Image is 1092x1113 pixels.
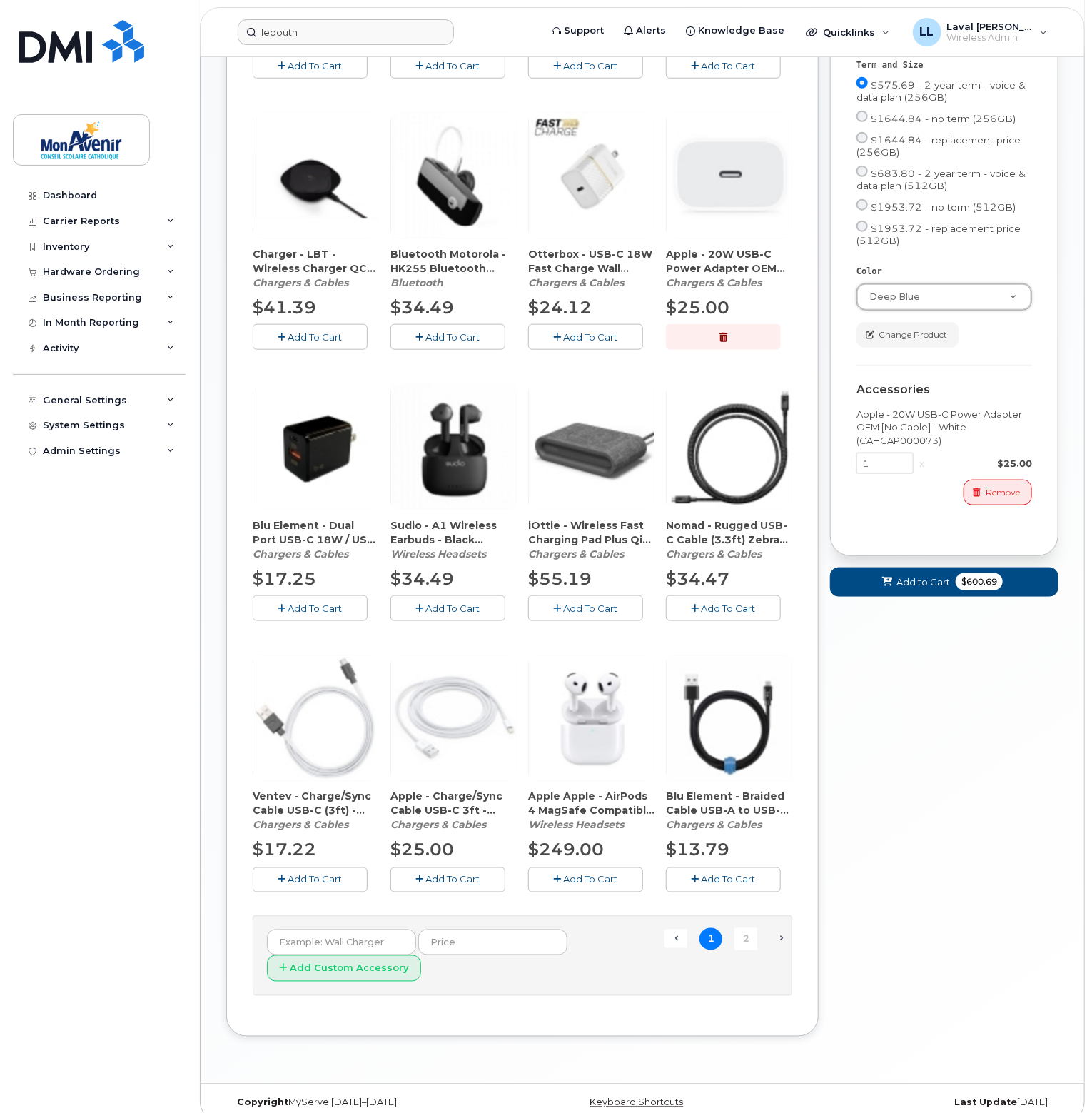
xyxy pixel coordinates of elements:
img: accessory36513.JPG [529,655,654,781]
img: accessory36654.JPG [391,384,517,510]
em: Bluetooth [390,276,443,289]
img: accessory36554.JPG [529,384,654,510]
span: ← Previous [664,930,687,948]
a: Alerts [614,16,676,45]
span: Quicklinks [823,26,875,38]
span: Support [564,24,604,38]
span: Add To Cart [564,60,618,71]
span: $575.69 - 2 year term - voice & data plan (256GB) [856,79,1026,103]
div: Quicklinks [796,18,900,46]
div: Bluetooth Motorola - HK255 Bluetooth Headset (CABTBE000046) [390,247,517,290]
span: Add To Cart [702,603,756,614]
button: Add To Cart [666,867,781,892]
span: $17.22 [253,840,316,860]
input: $1953.72 - no term (512GB) [856,199,868,211]
img: accessory36405.JPG [253,113,379,238]
div: Otterbox - USB-C 18W Fast Charge Wall Adapter - White (CAHCAP000074) [528,247,654,290]
em: Wireless Headsets [390,548,486,560]
span: Wireless Admin [947,32,1033,44]
div: MyServe [DATE]–[DATE] [226,1097,504,1109]
span: $1644.84 - no term (256GB) [871,113,1016,124]
span: Knowledge Base [698,24,784,38]
span: $34.47 [666,568,729,589]
div: Sudio - A1 Wireless Earbuds - Black (CAHEBE000061) [390,518,517,561]
em: Chargers & Cables [528,276,624,289]
span: Nomad - Rugged USB-C Cable (3.3ft) Zebra (CAMIBE000170) [666,518,792,547]
button: Add To Cart [390,324,505,349]
a: Keyboard Shortcuts [590,1097,683,1108]
span: Change Product [879,328,947,341]
input: Price [418,930,567,955]
span: $1644.84 - replacement price (256GB) [856,134,1021,158]
div: Charger - LBT - Wireless Charger QC 2.0 15W (CAHCLI000058) [253,247,379,290]
button: Add To Cart [528,867,643,892]
div: $25.00 [930,457,1032,470]
span: LL [920,24,934,41]
div: x [914,457,930,470]
span: Bluetooth Motorola - HK255 Bluetooth Headset (CABTBE000046) [390,247,517,276]
input: Example: Wall Charger [267,930,416,955]
strong: Last Update [954,1097,1017,1108]
button: Add To Cart [666,595,781,620]
div: Apple - 20W USB-C Power Adapter OEM [No Cable] - White (CAHCAP000073) [856,408,1032,448]
span: 1 [699,928,722,950]
span: Add To Cart [564,874,618,885]
input: $1644.84 - no term (256GB) [856,111,868,122]
em: Chargers & Cables [253,819,348,832]
span: Blu Element - Braided Cable USB-A to USB-C (4ft) – Black (CAMIPZ000176) [666,790,792,818]
button: Add to Cart $600.69 [830,568,1058,597]
em: Chargers & Cables [253,276,348,289]
div: Accessories [856,383,1032,396]
span: Add To Cart [288,603,343,614]
div: Ventev - Charge/Sync Cable USB-C (3ft) - White (CAMIBE000144) [253,790,379,832]
span: $34.49 [390,568,454,589]
button: Change Product [856,322,959,347]
button: Remove [964,480,1032,505]
div: Apple Apple - AirPods 4 MagSafe Compatible with Noise Cancellation and USB-C Charging Case - (CAH... [528,790,654,832]
button: Add To Cart [528,595,643,620]
img: accessory36548.JPG [667,384,792,510]
em: Chargers & Cables [528,548,624,560]
button: Add To Cart [253,595,368,620]
span: $25.00 [390,840,454,860]
input: $683.80 - 2 year term - voice & data plan (512GB) [856,166,868,177]
div: Blu Element - Dual Port USB-C 18W / USB-A 3A Wall Adapter - Black (Bulk) (CAHCPZ000077) [253,518,379,561]
a: 2 [734,928,757,950]
button: Add Custom Accessory [267,955,421,982]
div: Apple - Charge/Sync Cable USB-C 3ft - White (CAMIPZ000168) [390,790,517,832]
em: Chargers & Cables [253,548,348,560]
button: Add To Cart [528,324,643,349]
span: Add To Cart [426,60,480,71]
div: Term and Size [856,59,1032,71]
span: Apple - 20W USB-C Power Adapter OEM [No Cable] - White (CAHCAP000073) [666,247,792,276]
img: accessory36546.JPG [391,655,517,781]
a: Knowledge Base [676,16,794,45]
div: Nomad - Rugged USB-C Cable (3.3ft) Zebra (CAMIBE000170) [666,518,792,561]
button: Add To Cart [253,53,368,78]
span: $1953.72 - no term (512GB) [871,201,1016,213]
span: Otterbox - USB-C 18W Fast Charge Wall Adapter - White (CAHCAP000074) [528,247,654,276]
span: $41.39 [253,297,316,318]
img: accessory36681.JPG [529,113,654,238]
div: iOttie - Wireless Fast Charging Pad Plus Qi (10W) - Grey (CAHCLI000064) [528,518,654,561]
button: Add To Cart [666,53,781,78]
input: $1953.72 - replacement price (512GB) [856,221,868,232]
span: Add To Cart [288,874,343,885]
span: Deep Blue [869,291,920,302]
span: Add To Cart [426,331,480,343]
span: Laval [PERSON_NAME] [947,21,1033,32]
em: Chargers & Cables [390,819,486,832]
button: Add To Cart [253,867,368,892]
div: Color [856,266,1032,278]
div: Laval Lai Yoon Hin [903,18,1058,46]
span: Remove [986,486,1020,499]
span: Charger - LBT - Wireless Charger QC 2.0 15W (CAHCLI000058) [253,247,379,276]
button: Add To Cart [253,324,368,349]
span: Add To Cart [564,603,618,614]
span: Ventev - Charge/Sync Cable USB-C (3ft) - White (CAMIBE000144) [253,790,379,818]
button: Add To Cart [528,53,643,78]
span: Add To Cart [288,60,343,71]
img: accessory36707.JPG [253,384,379,510]
button: Add To Cart [390,53,505,78]
em: Chargers & Cables [666,819,762,832]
